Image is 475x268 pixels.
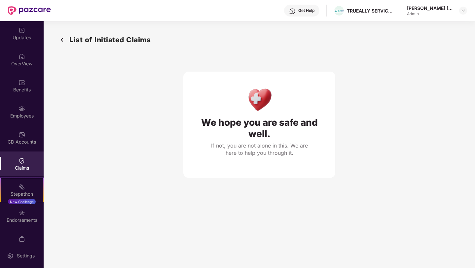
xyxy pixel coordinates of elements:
div: [PERSON_NAME] [PERSON_NAME] [407,5,453,11]
div: We hope you are safe and well. [197,117,322,139]
img: svg+xml;base64,PHN2ZyBpZD0iRW5kb3JzZW1lbnRzIiB4bWxucz0iaHR0cDovL3d3dy53My5vcmcvMjAwMC9zdmciIHdpZH... [18,210,25,216]
div: Stepathon [1,191,43,197]
img: svg+xml;base64,PHN2ZyBpZD0iRHJvcGRvd24tMzJ4MzIiIHhtbG5zPSJodHRwOi8vd3d3LnczLm9yZy8yMDAwL3N2ZyIgd2... [460,8,466,13]
div: Admin [407,11,453,17]
img: svg+xml;base64,PHN2ZyBpZD0iQ0RfQWNjb3VudHMiIGRhdGEtbmFtZT0iQ0QgQWNjb3VudHMiIHhtbG5zPSJodHRwOi8vd3... [18,131,25,138]
img: Health Care [245,85,274,114]
img: svg+xml;base64,PHN2ZyBpZD0iQmVuZWZpdHMiIHhtbG5zPSJodHRwOi8vd3d3LnczLm9yZy8yMDAwL3N2ZyIgd2lkdGg9Ij... [18,79,25,86]
img: svg+xml;base64,PHN2ZyBpZD0iTXlfT3JkZXJzIiBkYXRhLW5hbWU9Ik15IE9yZGVycyIgeG1sbnM9Imh0dHA6Ly93d3cudz... [18,236,25,242]
img: svg+xml;base64,PHN2ZyBpZD0iU2V0dGluZy0yMHgyMCIgeG1sbnM9Imh0dHA6Ly93d3cudzMub3JnLzIwMDAvc3ZnIiB3aW... [7,252,14,259]
div: New Challenge [8,199,36,204]
h1: List of Initiated Claims [69,34,151,45]
div: If not, you are not alone in this. We are here to help you through it. [210,142,309,156]
img: svg+xml;base64,PHN2ZyB4bWxucz0iaHR0cDovL3d3dy53My5vcmcvMjAwMC9zdmciIHdpZHRoPSIyMSIgaGVpZ2h0PSIyMC... [18,184,25,190]
div: TRUEALLY SERVICES PRIVATE LIMITED [347,8,393,14]
img: svg+xml;base64,PHN2ZyBpZD0iRW1wbG95ZWVzIiB4bWxucz0iaHR0cDovL3d3dy53My5vcmcvMjAwMC9zdmciIHdpZHRoPS... [18,105,25,112]
img: svg+xml;base64,PHN2ZyBpZD0iQ2xhaW0iIHhtbG5zPSJodHRwOi8vd3d3LnczLm9yZy8yMDAwL3N2ZyIgd2lkdGg9IjIwIi... [18,157,25,164]
img: svg+xml;base64,PHN2ZyBpZD0iVXBkYXRlZCIgeG1sbnM9Imh0dHA6Ly93d3cudzMub3JnLzIwMDAvc3ZnIiB3aWR0aD0iMj... [18,27,25,34]
img: svg+xml;base64,PHN2ZyBpZD0iSG9tZSIgeG1sbnM9Imh0dHA6Ly93d3cudzMub3JnLzIwMDAvc3ZnIiB3aWR0aD0iMjAiIG... [18,53,25,60]
img: logo.jpg [334,10,344,13]
img: svg+xml;base64,PHN2ZyB3aWR0aD0iMzIiIGhlaWdodD0iMzIiIHZpZXdCb3g9IjAgMCAzMiAzMiIgZmlsbD0ibm9uZSIgeG... [57,34,67,45]
div: Get Help [298,8,314,13]
img: New Pazcare Logo [8,6,51,15]
img: svg+xml;base64,PHN2ZyBpZD0iSGVscC0zMngzMiIgeG1sbnM9Imh0dHA6Ly93d3cudzMub3JnLzIwMDAvc3ZnIiB3aWR0aD... [289,8,296,15]
div: Settings [15,252,37,259]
